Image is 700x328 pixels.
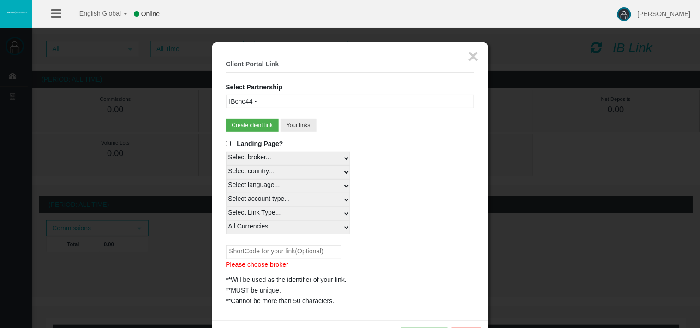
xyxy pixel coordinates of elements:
span: Landing Page? [237,140,283,147]
button: × [468,47,479,65]
span: Online [141,10,160,18]
div: **Will be used as the identifier of your link. [226,275,474,285]
img: user-image [617,7,631,21]
div: **Cannot be more than 50 characters. [226,296,474,306]
button: Your links [281,119,317,132]
label: Select Partnership [226,82,283,93]
input: ShortCode for your link(Optional) [226,245,341,259]
span: English Global [67,10,121,17]
div: **MUST be unique. [226,285,474,296]
div: IBcho44 - [226,95,474,108]
p: Please choose broker [226,259,474,270]
b: Client Portal Link [226,60,279,68]
button: Create client link [226,119,279,132]
img: logo.svg [5,11,28,14]
span: [PERSON_NAME] [638,10,691,18]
